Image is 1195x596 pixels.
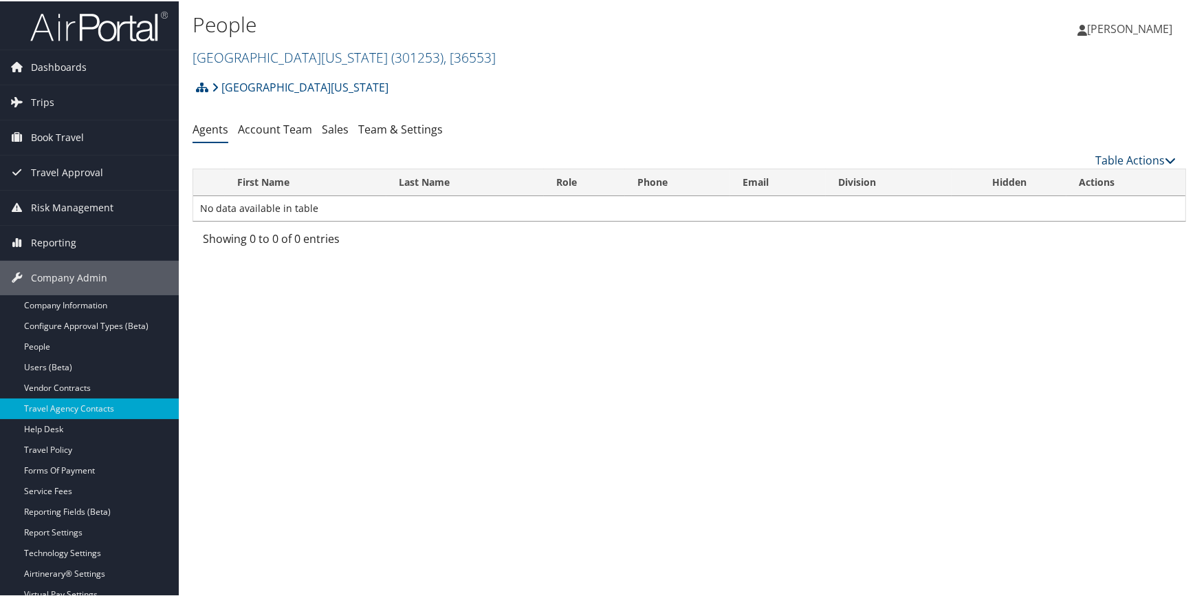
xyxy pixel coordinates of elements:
div: Showing 0 to 0 of 0 entries [203,229,430,253]
th: Last Name [386,168,544,195]
span: Dashboards [31,49,87,83]
span: Trips [31,84,54,118]
a: [GEOGRAPHIC_DATA][US_STATE] [193,47,496,65]
span: ( 301253 ) [391,47,443,65]
span: Company Admin [31,259,107,294]
th: Hidden [952,168,1066,195]
th: Role [544,168,625,195]
span: Travel Approval [31,154,103,189]
span: , [ 36553 ] [443,47,496,65]
td: No data available in table [193,195,1185,220]
th: First Name [225,168,386,195]
img: airportal-logo.png [30,9,168,41]
span: Reporting [31,224,76,259]
span: Book Travel [31,119,84,153]
th: Actions [1066,168,1185,195]
th: Division [826,168,952,195]
h1: People [193,9,855,38]
th: Phone [625,168,730,195]
span: [PERSON_NAME] [1087,20,1172,35]
a: Table Actions [1095,151,1176,167]
span: Risk Management [31,189,113,224]
a: Sales [322,120,349,136]
a: [GEOGRAPHIC_DATA][US_STATE] [212,72,388,100]
th: Email [730,168,826,195]
a: [PERSON_NAME] [1077,7,1186,48]
th: : activate to sort column descending [193,168,225,195]
a: Agents [193,120,228,136]
a: Account Team [238,120,312,136]
a: Team & Settings [358,120,443,136]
